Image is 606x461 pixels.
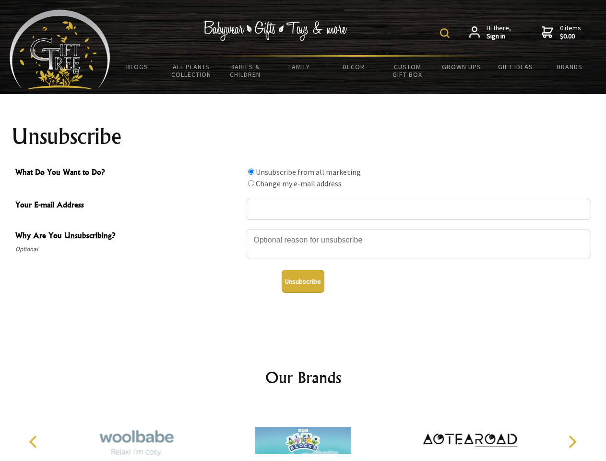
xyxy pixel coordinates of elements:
[561,431,582,452] button: Next
[15,166,241,180] span: What Do You Want to Do?
[218,57,273,85] a: Babies & Children
[10,10,110,89] img: Babyware - Gifts - Toys and more...
[326,57,380,77] a: Decor
[440,28,450,38] img: product search
[282,270,324,293] button: Unsubscribe
[469,24,511,41] a: Hi there,Sign in
[560,32,581,41] strong: $0.00
[203,21,347,41] img: Babywear - Gifts - Toys & more
[273,57,327,77] a: Family
[488,57,543,77] a: Gift Ideas
[165,57,219,85] a: All Plants Collection
[15,230,241,243] span: Why Are You Unsubscribing?
[12,125,595,148] h1: Unsubscribe
[543,57,597,77] a: Brands
[110,57,165,77] a: BLOGS
[256,179,342,188] label: Change my e-mail address
[248,169,254,175] input: What Do You Want to Do?
[487,32,511,41] strong: Sign in
[15,243,241,255] span: Optional
[542,24,581,41] a: 0 items$0.00
[246,199,591,220] input: Your E-mail Address
[248,180,254,186] input: What Do You Want to Do?
[560,24,581,41] span: 0 items
[380,57,435,85] a: Custom Gift Box
[246,230,591,258] textarea: Why Are You Unsubscribing?
[15,199,241,213] span: Your E-mail Address
[434,57,488,77] a: Grown Ups
[24,431,45,452] button: Previous
[256,167,361,177] label: Unsubscribe from all marketing
[19,366,587,389] h2: Our Brands
[487,24,511,41] span: Hi there,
